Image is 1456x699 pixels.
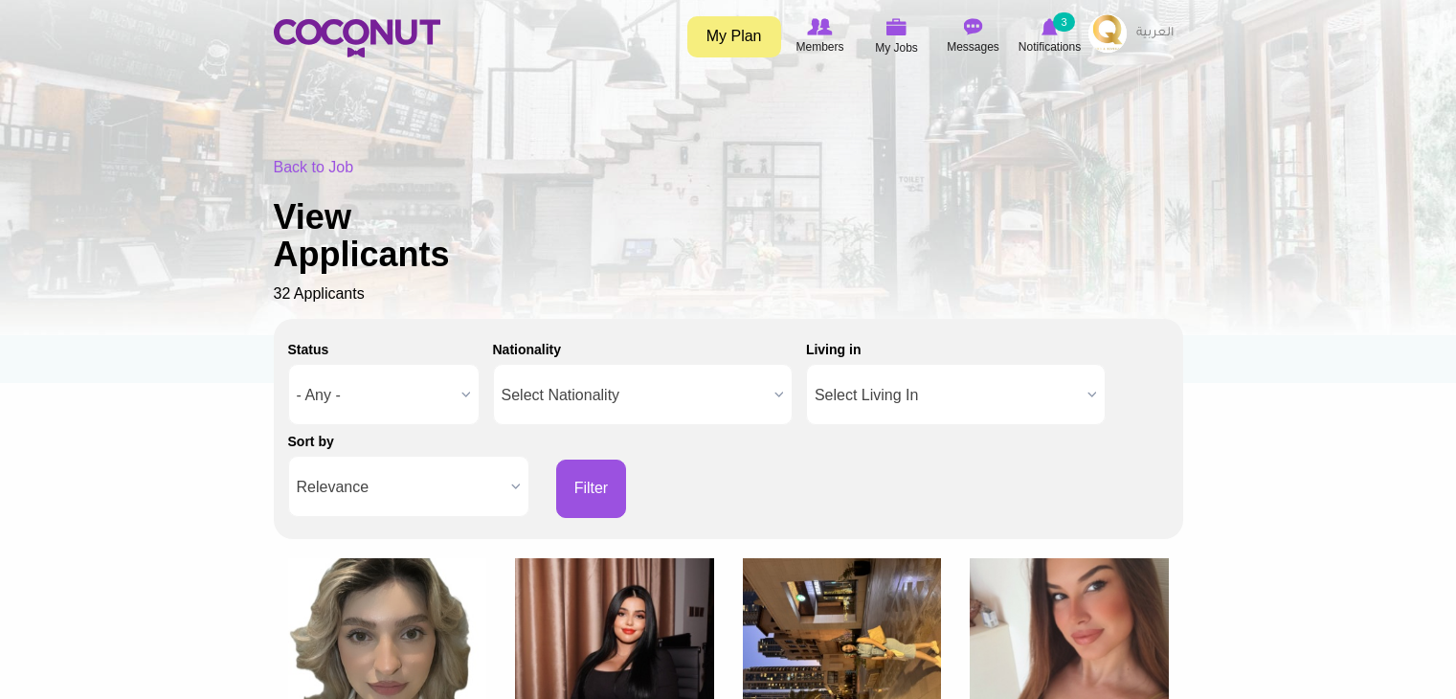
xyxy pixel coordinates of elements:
img: Notifications [1042,18,1058,35]
span: Members [795,37,843,56]
img: Home [274,19,440,57]
div: 32 Applicants [274,157,1183,305]
a: العربية [1127,14,1183,53]
label: Sort by [288,432,334,451]
a: Messages Messages [935,14,1012,58]
label: Nationality [493,340,562,359]
a: Browse Members Members [782,14,859,58]
h1: View Applicants [274,198,513,274]
a: Notifications Notifications 3 [1012,14,1088,58]
span: Select Nationality [502,365,767,426]
span: Relevance [297,457,504,518]
label: Status [288,340,329,359]
label: Living in [806,340,862,359]
button: Filter [556,460,627,518]
span: Select Living In [815,365,1080,426]
span: Notifications [1019,37,1081,56]
img: Messages [964,18,983,35]
span: - Any - [297,365,454,426]
a: My Jobs My Jobs [859,14,935,59]
img: My Jobs [886,18,907,35]
span: Messages [947,37,999,56]
a: Back to Job [274,159,354,175]
img: Browse Members [807,18,832,35]
small: 3 [1053,12,1074,32]
a: My Plan [687,16,781,57]
span: My Jobs [875,38,918,57]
